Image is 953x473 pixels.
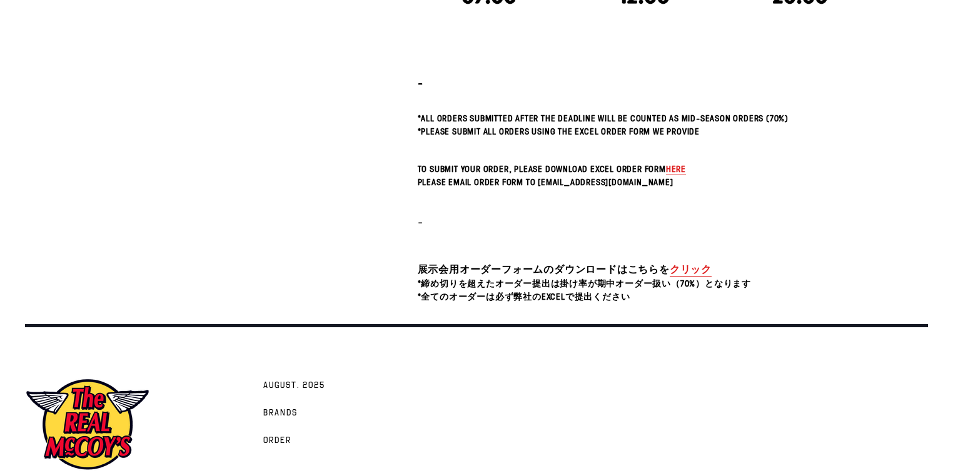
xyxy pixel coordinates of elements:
[25,377,150,472] img: mccoys-exhibition
[257,399,304,426] a: Brands
[263,435,291,447] span: Order
[666,163,686,175] span: here
[418,125,700,137] span: *Please submit all orders using the Excel Order Form we provide
[257,426,298,454] a: Order
[418,290,630,302] span: *全てのオーダーは必ず弊社のExcelで提出ください
[418,75,423,90] strong: -
[418,214,423,229] span: -
[666,163,686,175] a: here
[263,407,298,420] span: Brands
[670,262,712,277] a: クリック
[263,380,325,392] span: AUGUST. 2025
[418,163,666,175] span: To submit your order, please download Excel Order Form
[257,371,331,399] a: AUGUST. 2025
[418,112,789,124] span: *All orders submitted after the deadline will be counted as Mid-Season Orders (70%)
[418,277,751,289] span: *締め切りを超えたオーダー提出は掛け率が期中オーダー扱い（70%）となります
[418,262,670,276] span: 展示会用オーダーフォームのダウンロードはこちらを
[418,176,673,188] span: Please email Order Form to [EMAIL_ADDRESS][DOMAIN_NAME]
